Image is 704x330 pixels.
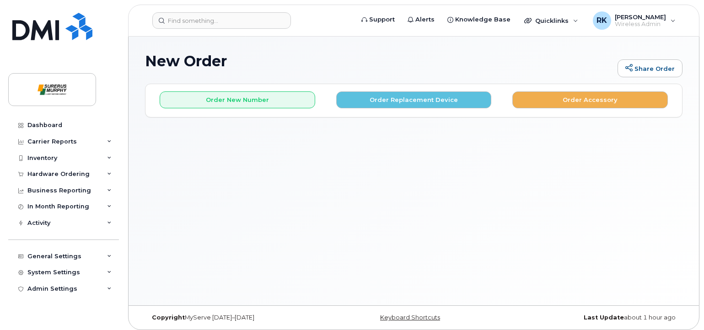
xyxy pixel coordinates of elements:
a: Keyboard Shortcuts [380,314,440,321]
button: Order Replacement Device [336,91,492,108]
div: about 1 hour ago [503,314,683,321]
button: Order Accessory [512,91,668,108]
strong: Copyright [152,314,185,321]
a: Share Order [618,59,683,78]
div: MyServe [DATE]–[DATE] [145,314,324,321]
strong: Last Update [584,314,624,321]
button: Order New Number [160,91,315,108]
h1: New Order [145,53,613,69]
